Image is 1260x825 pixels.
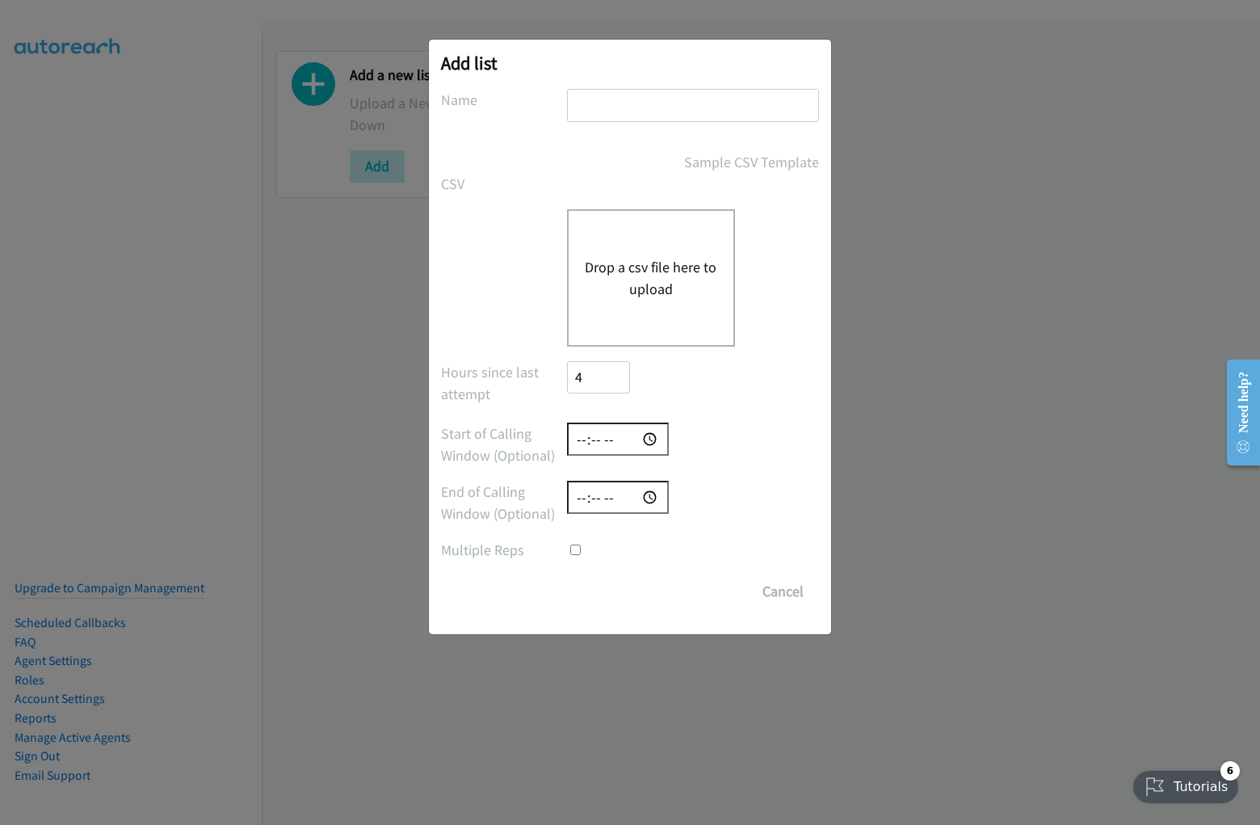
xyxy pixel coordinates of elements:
label: Name [441,89,567,111]
label: Start of Calling Window (Optional) [441,423,567,466]
a: Sample CSV Template [684,151,819,173]
label: Hours since last attempt [441,361,567,405]
iframe: Resource Center [1213,348,1260,477]
button: Cancel [747,575,819,608]
h2: Add list [441,52,819,74]
label: End of Calling Window (Optional) [441,481,567,524]
label: CSV [441,173,567,195]
iframe: Checklist [1123,755,1248,813]
label: Multiple Reps [441,539,567,561]
button: Drop a csv file here to upload [585,256,717,300]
